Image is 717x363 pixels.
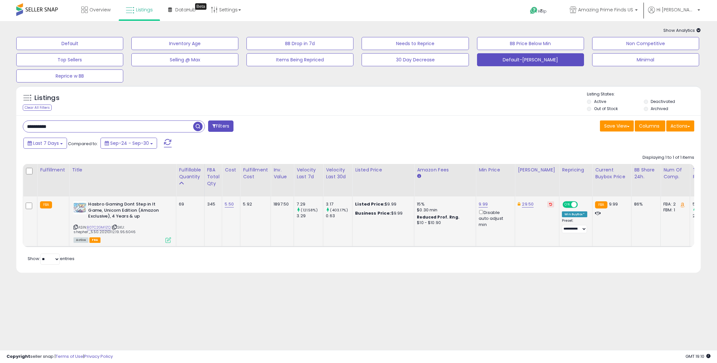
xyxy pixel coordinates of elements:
div: $9.99 [355,210,409,216]
div: Disable auto adjust min [479,209,510,228]
button: Columns [635,120,665,131]
span: 9.99 [609,201,618,207]
div: Tooltip anchor [195,3,206,10]
div: BB Share 24h. [634,167,658,180]
div: Win BuyBox * [562,211,587,217]
div: 3.29 [297,213,323,219]
button: BB Price Below Min [477,37,584,50]
span: OFF [577,202,587,207]
div: Velocity Last 30d [326,167,350,180]
span: Overview [89,6,111,13]
span: Compared to: [68,141,98,147]
small: (121.58%) [301,207,317,213]
h5: Listings [34,94,60,103]
div: Listed Price [355,167,411,173]
a: Help [525,2,559,21]
a: 5.50 [225,201,234,207]
button: Minimal [592,53,699,66]
button: Non Competitive [592,37,699,50]
div: 69 [179,201,199,207]
button: 30 Day Decrease [362,53,469,66]
button: Filters [208,120,233,132]
b: Reduced Prof. Rng. [417,214,459,220]
span: Hi [PERSON_NAME] [657,6,696,13]
div: 0.63 [326,213,352,219]
div: Velocity Last 7d [297,167,320,180]
small: Amazon Fees. [417,173,421,179]
div: Amazon Fees [417,167,473,173]
div: Cost [225,167,237,173]
small: FBA [40,201,52,208]
button: BB Drop in 7d [246,37,353,50]
div: Clear All Filters [23,105,52,111]
button: Top Sellers [16,53,123,66]
div: FBA Total Qty [207,167,219,187]
div: $10 - $10.90 [417,220,471,226]
p: Listing States: [587,91,701,97]
b: Hasbro Gaming Dont Step in It Game, Unicorn Edition (Amazon Exclusive), 4 Years & up [88,201,167,221]
span: Last 7 Days [33,140,59,146]
a: 9.99 [479,201,488,207]
div: Fulfillable Quantity [179,167,201,180]
span: Help [538,8,547,14]
div: 345 [207,201,217,207]
small: FBA [595,201,607,208]
div: Title [72,167,173,173]
span: ON [563,202,571,207]
div: FBM: 1 [663,207,685,213]
button: Reprice w BB [16,69,123,82]
span: Columns [639,123,659,129]
button: Last 7 Days [23,138,67,149]
div: $0.30 min [417,207,471,213]
span: Show: entries [28,256,74,262]
div: Current Buybox Price [595,167,629,180]
span: Show Analytics [663,27,701,33]
div: Inv. value [273,167,291,180]
a: 29.50 [522,201,534,207]
button: Selling @ Max [131,53,238,66]
div: FBA: 2 [663,201,685,207]
img: 61kMqK7hvlL._SL40_.jpg [73,201,86,214]
div: Displaying 1 to 1 of 1 items [643,155,694,161]
small: (403.17%) [330,207,348,213]
label: Deactivated [651,99,675,104]
button: Save View [600,120,634,131]
label: Archived [651,106,668,111]
div: ASIN: [73,201,171,242]
button: Sep-24 - Sep-30 [100,138,157,149]
div: 5.92 [243,201,266,207]
i: Get Help [530,6,538,15]
div: Num of Comp. [663,167,687,180]
b: Business Price: [355,210,391,216]
div: 3.17 [326,201,352,207]
div: [PERSON_NAME] [518,167,556,173]
div: Repricing [562,167,590,173]
button: Items Being Repriced [246,53,353,66]
div: $9.99 [355,201,409,207]
button: Inventory Age [131,37,238,50]
span: DataHub [175,6,196,13]
span: FBA [89,237,100,243]
button: Actions [666,120,694,131]
div: Total Rev. [693,167,716,180]
button: Needs to Reprice [362,37,469,50]
div: Fulfillment Cost [243,167,268,180]
span: All listings currently available for purchase on Amazon [73,237,88,243]
a: Hi [PERSON_NAME] [648,6,700,21]
button: Default [16,37,123,50]
div: 1897.50 [273,201,289,207]
label: Out of Stock [594,106,618,111]
button: Default-[PERSON_NAME] [477,53,584,66]
div: 86% [634,201,656,207]
label: Active [594,99,606,104]
span: Sep-24 - Sep-30 [110,140,149,146]
div: Min Price [479,167,512,173]
span: | SKU: shepher_5.50.20210112.19.95.6046 [73,225,135,234]
span: Listings [136,6,153,13]
div: 7.29 [297,201,323,207]
a: B07C2GM1ZQ [87,225,111,230]
div: 15% [417,201,471,207]
div: Fulfillment [40,167,66,173]
div: Preset: [562,219,587,233]
span: Amazing Prime Finds US [578,6,633,13]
